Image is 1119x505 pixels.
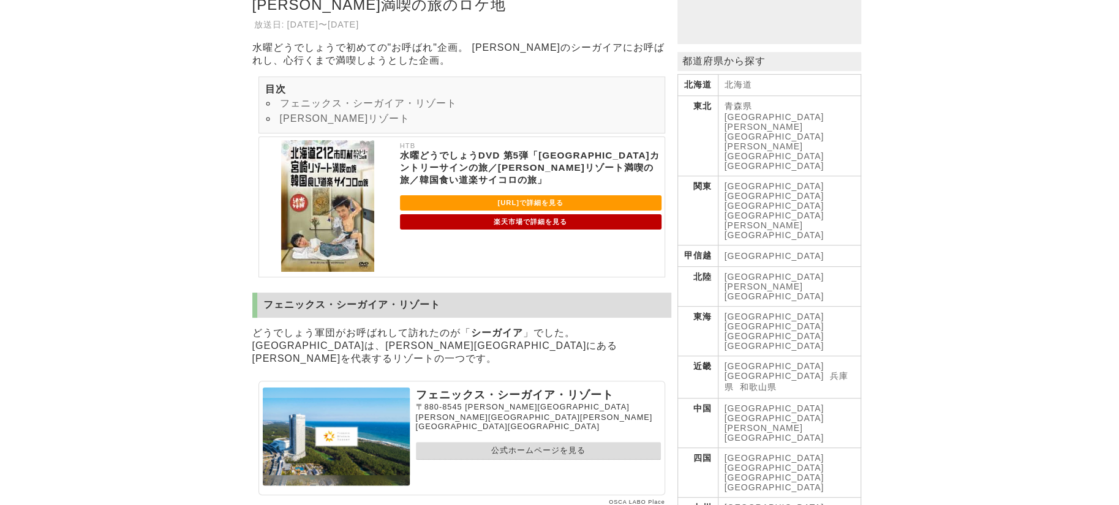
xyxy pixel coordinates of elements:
[725,341,824,351] a: [GEOGRAPHIC_DATA]
[725,473,824,482] a: [GEOGRAPHIC_DATA]
[725,161,824,171] a: [GEOGRAPHIC_DATA]
[263,387,410,485] img: フェニックス・シーガイア・リゾート
[725,321,824,331] a: [GEOGRAPHIC_DATA]
[725,112,824,122] a: [GEOGRAPHIC_DATA]
[416,442,661,460] a: 公式ホームページを見る
[281,140,374,272] img: 水曜どうでしょうDVD 第5弾「北海道212市町村カントリーサインの旅／宮崎リゾート満喫の旅／韓国食い道楽サイコロの旅」
[725,181,824,191] a: [GEOGRAPHIC_DATA]
[740,382,777,392] a: 和歌山県
[725,211,824,220] a: [GEOGRAPHIC_DATA]
[400,195,661,211] a: [URL]で詳細を見る
[677,267,718,307] th: 北陸
[416,387,661,402] p: フェニックス・シーガイア・リゾート
[252,42,671,67] p: 水曜どうでしょうで初めての"お呼ばれ"企画。 [PERSON_NAME]のシーガイアにお呼ばれし、心行くまで満喫しようとした企画。
[725,371,824,381] a: [GEOGRAPHIC_DATA]
[725,482,824,492] a: [GEOGRAPHIC_DATA]
[725,272,824,282] a: [GEOGRAPHIC_DATA]
[725,282,824,301] a: [PERSON_NAME][GEOGRAPHIC_DATA]
[609,499,665,505] a: OSCA LABO Place
[252,324,671,368] p: どうでしょう軍団がお呼ばれして訪れたのが「 」でした。 [GEOGRAPHIC_DATA]は、[PERSON_NAME][GEOGRAPHIC_DATA]にある[PERSON_NAME]を代表す...
[725,361,824,371] a: [GEOGRAPHIC_DATA]
[677,75,718,96] th: 北海道
[416,402,462,411] span: 〒880-8545
[725,122,824,141] a: [PERSON_NAME][GEOGRAPHIC_DATA]
[677,96,718,176] th: 東北
[677,245,718,267] th: 甲信越
[725,331,824,341] a: [GEOGRAPHIC_DATA]
[677,307,718,356] th: 東海
[725,251,824,261] a: [GEOGRAPHIC_DATA]
[725,201,824,211] a: [GEOGRAPHIC_DATA]
[677,448,718,498] th: 四国
[677,398,718,448] th: 中国
[725,230,824,240] a: [GEOGRAPHIC_DATA]
[416,402,653,431] span: [PERSON_NAME][GEOGRAPHIC_DATA][PERSON_NAME][GEOGRAPHIC_DATA][PERSON_NAME][GEOGRAPHIC_DATA][GEOGRA...
[252,293,671,318] h2: フェニックス・シーガイア・リゾート
[725,423,824,443] a: [PERSON_NAME][GEOGRAPHIC_DATA]
[280,98,457,108] a: フェニックス・シーガイア・リゾート
[725,453,824,463] a: [GEOGRAPHIC_DATA]
[677,176,718,245] th: 関東
[725,220,803,230] a: [PERSON_NAME]
[400,214,661,230] a: 楽天市場で詳細を見る
[725,80,752,89] a: 北海道
[725,191,824,201] a: [GEOGRAPHIC_DATA]
[280,113,410,124] a: [PERSON_NAME]リゾート
[725,312,824,321] a: [GEOGRAPHIC_DATA]
[254,18,285,31] th: 放送日:
[725,141,824,161] a: [PERSON_NAME][GEOGRAPHIC_DATA]
[400,149,661,186] p: 水曜どうでしょうDVD 第5弾「[GEOGRAPHIC_DATA]カントリーサインの旅／[PERSON_NAME]リゾート満喫の旅／韓国食い道楽サイコロの旅」
[400,140,661,149] p: HTB
[725,101,752,111] a: 青森県
[287,18,360,31] td: [DATE]〜[DATE]
[725,403,824,413] a: [GEOGRAPHIC_DATA]
[725,463,824,473] a: [GEOGRAPHIC_DATA]
[471,327,523,338] strong: シーガイア
[677,52,861,71] p: 都道府県から探す
[725,413,824,423] a: [GEOGRAPHIC_DATA]
[281,264,374,274] a: 水曜どうでしょうDVD 第5弾「北海道212市町村カントリーサインの旅／宮崎リゾート満喫の旅／韓国食い道楽サイコロの旅」
[677,356,718,398] th: 近畿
